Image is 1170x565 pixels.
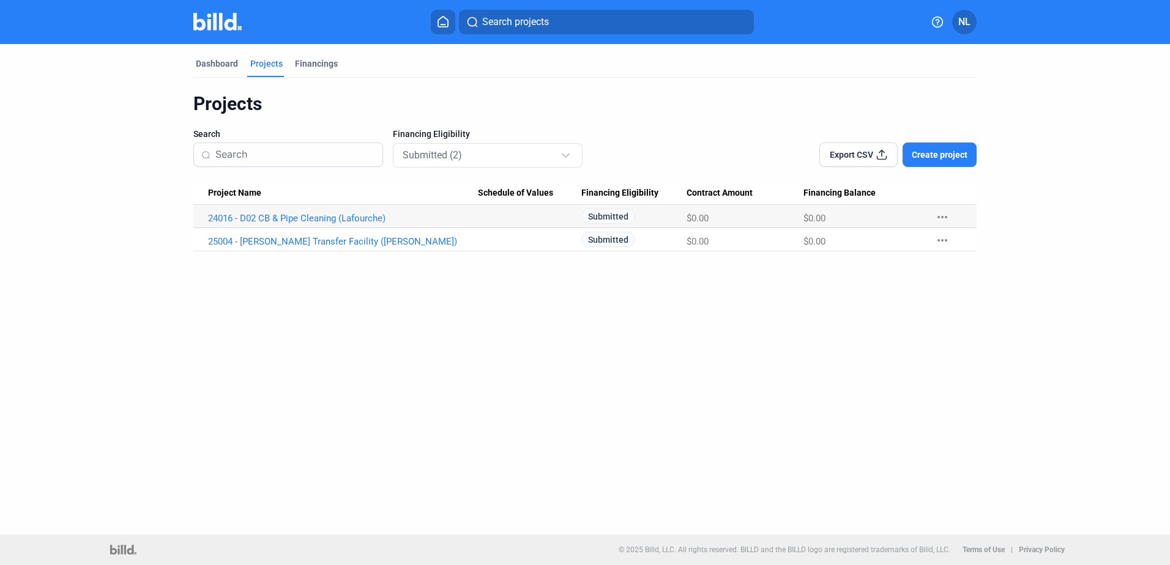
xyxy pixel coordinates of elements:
[619,545,950,554] p: © 2025 Billd, LLC. All rights reserved. BILLD and the BILLD logo are registered trademarks of Bil...
[1011,545,1013,554] p: |
[963,545,1005,554] b: Terms of Use
[687,236,709,247] span: $0.00
[459,10,754,34] button: Search projects
[193,92,977,116] div: Projects
[581,188,686,199] div: Financing Eligibility
[687,188,753,199] span: Contract Amount
[687,188,803,199] div: Contract Amount
[903,142,977,167] button: Create project
[581,209,635,224] span: Submitted
[581,188,658,199] span: Financing Eligibility
[193,13,242,31] img: Billd Company Logo
[830,149,873,161] span: Export CSV
[912,149,967,161] span: Create project
[403,149,462,161] mat-select-trigger: Submitted (2)
[687,213,709,224] span: $0.00
[208,188,478,199] div: Project Name
[803,236,825,247] span: $0.00
[208,236,478,247] a: 25004 - [PERSON_NAME] Transfer Facility ([PERSON_NAME])
[803,188,923,199] div: Financing Balance
[819,142,898,167] button: Export CSV
[208,213,478,224] a: 24016 - D02 CB & Pipe Cleaning (Lafourche)
[952,10,977,34] button: NL
[250,57,283,70] div: Projects
[935,210,950,224] mat-icon: more_horiz
[478,188,582,199] div: Schedule of Values
[215,142,375,168] input: Search
[581,232,635,247] span: Submitted
[295,57,338,70] div: Financings
[1019,545,1065,554] b: Privacy Policy
[110,545,136,555] img: logo
[935,233,950,248] mat-icon: more_horiz
[958,15,971,29] span: NL
[803,188,876,199] span: Financing Balance
[482,15,549,29] span: Search projects
[196,57,238,70] div: Dashboard
[803,213,825,224] span: $0.00
[193,128,220,140] span: Search
[478,188,553,199] span: Schedule of Values
[393,128,470,140] span: Financing Eligibility
[208,188,261,199] span: Project Name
